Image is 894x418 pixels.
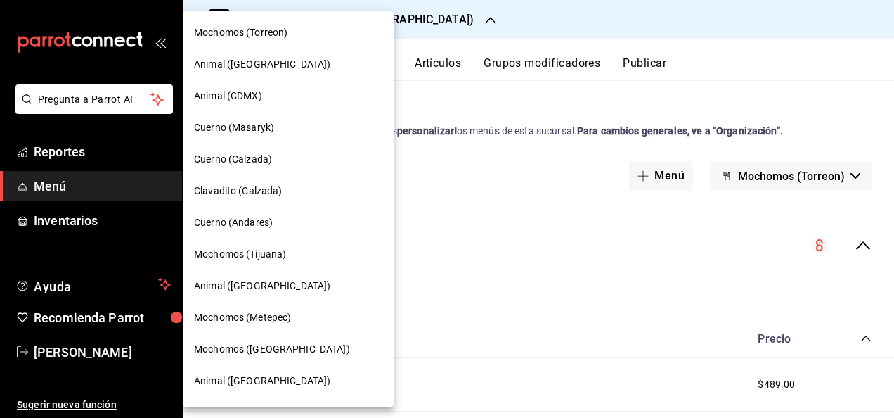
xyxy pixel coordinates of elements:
[194,57,330,72] span: Animal ([GEOGRAPHIC_DATA])
[183,302,394,334] div: Mochomos (Metepec)
[183,17,394,49] div: Mochomos (Torreon)
[183,365,394,397] div: Animal ([GEOGRAPHIC_DATA])
[183,144,394,175] div: Cuerno (Calzada)
[194,247,286,262] span: Mochomos (Tijuana)
[183,80,394,112] div: Animal (CDMX)
[194,152,272,167] span: Cuerno (Calzada)
[194,310,291,325] span: Mochomos (Metepec)
[194,184,283,198] span: Clavadito (Calzada)
[183,175,394,207] div: Clavadito (Calzada)
[183,207,394,239] div: Cuerno (Andares)
[194,89,262,103] span: Animal (CDMX)
[194,215,273,230] span: Cuerno (Andares)
[194,342,350,357] span: Mochomos ([GEOGRAPHIC_DATA])
[183,334,394,365] div: Mochomos ([GEOGRAPHIC_DATA])
[183,270,394,302] div: Animal ([GEOGRAPHIC_DATA])
[194,279,330,293] span: Animal ([GEOGRAPHIC_DATA])
[194,25,287,40] span: Mochomos (Torreon)
[194,120,274,135] span: Cuerno (Masaryk)
[183,239,394,270] div: Mochomos (Tijuana)
[183,49,394,80] div: Animal ([GEOGRAPHIC_DATA])
[183,112,394,144] div: Cuerno (Masaryk)
[194,374,330,388] span: Animal ([GEOGRAPHIC_DATA])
